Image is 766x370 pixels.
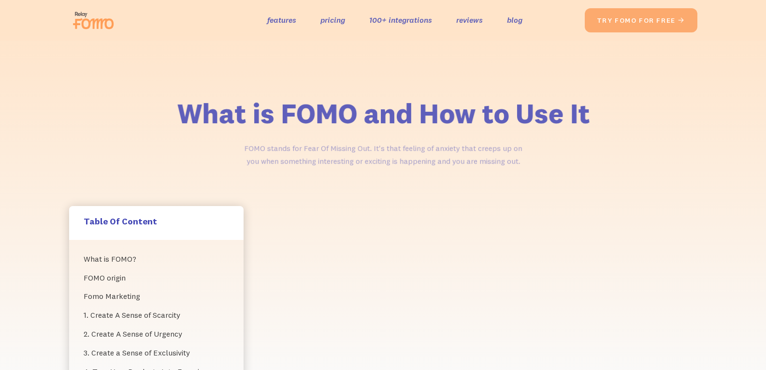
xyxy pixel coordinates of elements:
a: try fomo for free [585,8,697,32]
a: 1. Create A Sense of Scarcity [84,306,229,325]
a: 3. Create a Sense of Exclusivity [84,343,229,362]
a: Fomo Marketing [84,287,229,306]
a: 100+ integrations [369,13,432,27]
a: features [267,13,296,27]
p: FOMO stands for Fear Of Missing Out. It's that feeling of anxiety that creeps up on you when some... [240,142,526,168]
a: reviews [456,13,483,27]
a: blog [507,13,522,27]
a: 2. Create A Sense of Urgency [84,325,229,343]
a: FOMO origin [84,268,229,287]
span:  [678,16,685,25]
h5: Table Of Content [84,216,229,227]
a: What is FOMO? [84,250,229,268]
h1: What is FOMO and How to Use It [138,97,629,130]
a: pricing [320,13,345,27]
